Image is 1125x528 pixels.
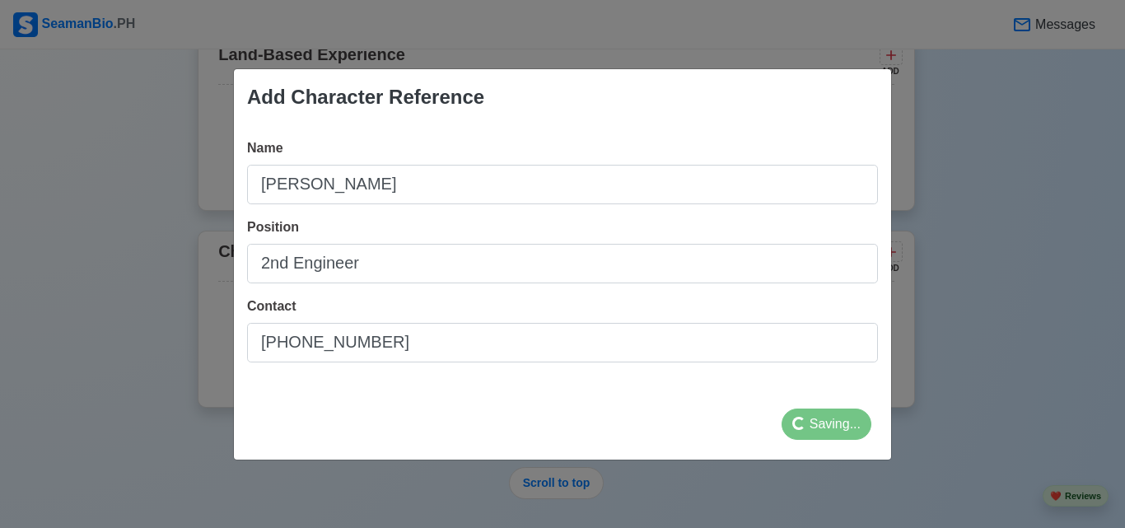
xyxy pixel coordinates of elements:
[247,299,296,313] span: Contact
[247,82,484,112] div: Add Character Reference
[247,165,878,204] input: Type name here...
[247,141,283,155] span: Name
[782,409,871,440] button: Saving...
[247,220,299,234] span: Position
[247,323,878,362] input: Email or Phone
[247,244,878,283] input: Ex: Captain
